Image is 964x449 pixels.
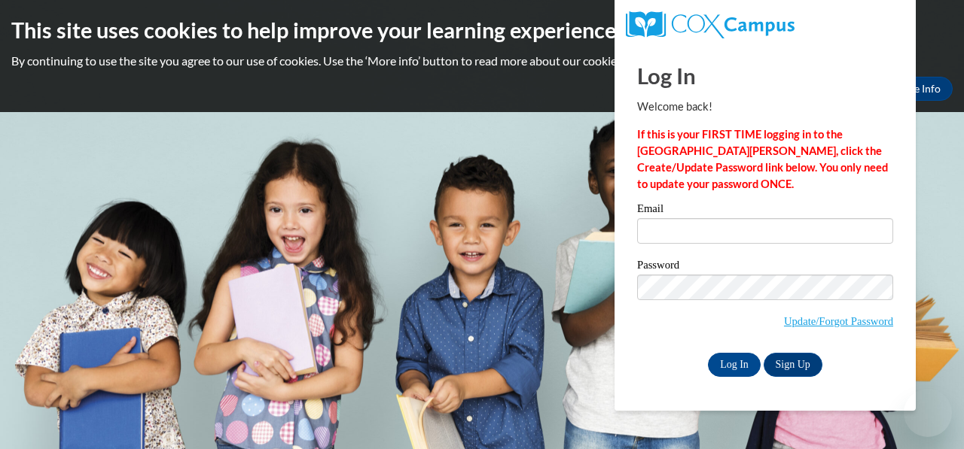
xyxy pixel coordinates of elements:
a: More Info [882,77,953,101]
p: By continuing to use the site you agree to our use of cookies. Use the ‘More info’ button to read... [11,53,953,69]
a: Update/Forgot Password [784,315,893,327]
label: Email [637,203,893,218]
a: Sign Up [764,353,822,377]
p: Welcome back! [637,99,893,115]
img: COX Campus [626,11,795,38]
h2: This site uses cookies to help improve your learning experience. [11,15,953,45]
strong: If this is your FIRST TIME logging in to the [GEOGRAPHIC_DATA][PERSON_NAME], click the Create/Upd... [637,128,888,190]
label: Password [637,259,893,275]
input: Log In [708,353,761,377]
iframe: Button to launch messaging window [904,389,952,437]
h1: Log In [637,60,893,91]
